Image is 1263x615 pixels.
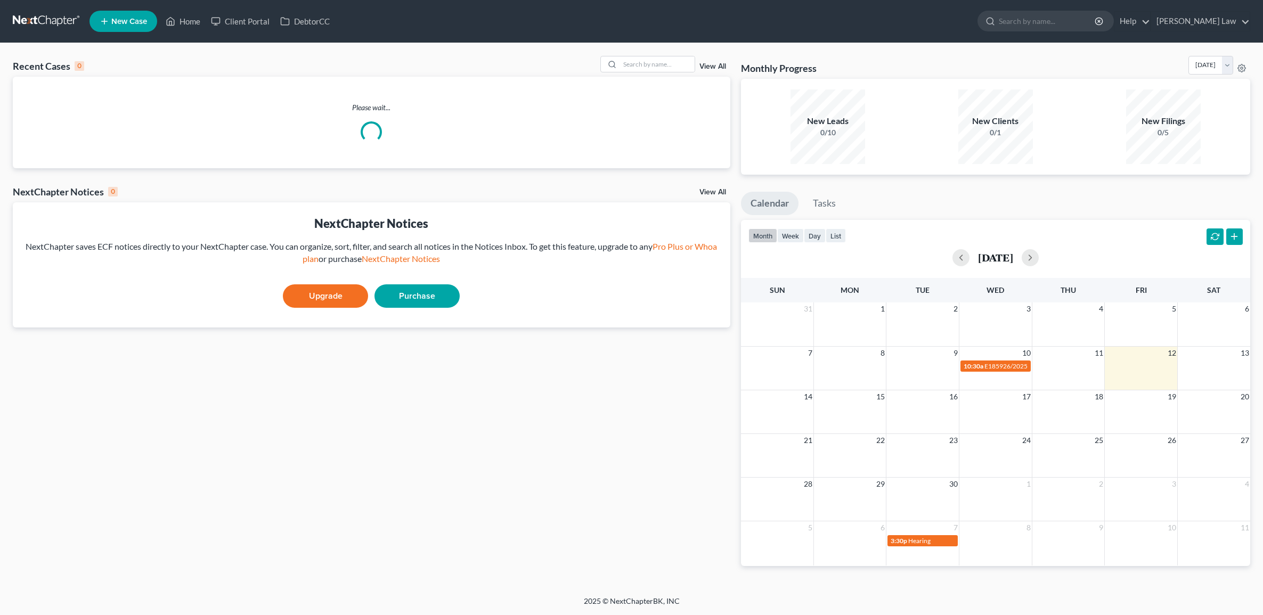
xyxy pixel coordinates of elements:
span: 30 [948,478,959,490]
span: 22 [875,434,886,447]
div: New Filings [1126,115,1201,127]
div: New Leads [791,115,865,127]
button: list [826,228,846,243]
span: 28 [803,478,813,490]
a: Upgrade [283,284,368,308]
p: Please wait... [13,102,730,113]
a: Tasks [803,192,845,215]
span: 9 [952,347,959,359]
span: 15 [875,390,886,403]
a: Home [160,12,206,31]
div: 0 [75,61,84,71]
h3: Monthly Progress [741,62,817,75]
button: month [748,228,777,243]
span: Tue [916,285,930,294]
a: Client Portal [206,12,275,31]
div: 2025 © NextChapterBK, INC [328,596,935,615]
span: 5 [1171,302,1177,315]
a: DebtorCC [275,12,335,31]
span: Sun [770,285,785,294]
div: New Clients [958,115,1033,127]
input: Search by name... [999,11,1096,31]
span: 10 [1167,521,1177,534]
div: NextChapter saves ECF notices directly to your NextChapter case. You can organize, sort, filter, ... [21,241,722,265]
span: 4 [1244,478,1250,490]
span: E185926/2025 UNIFUND CCR PARTNERS v. [PERSON_NAME] et al [984,362,1174,370]
span: 14 [803,390,813,403]
span: 24 [1021,434,1032,447]
div: NextChapter Notices [13,185,118,198]
span: 27 [1240,434,1250,447]
span: 4 [1098,302,1104,315]
span: Thu [1061,285,1076,294]
a: View All [699,188,726,196]
span: 18 [1094,390,1104,403]
div: 0/5 [1126,127,1201,138]
span: 23 [948,434,959,447]
div: 0/10 [791,127,865,138]
span: Mon [841,285,859,294]
span: Wed [987,285,1004,294]
span: 31 [803,302,813,315]
span: Sat [1207,285,1220,294]
span: 7 [807,347,813,359]
span: 6 [879,521,886,534]
a: Help [1114,12,1150,31]
div: 0 [108,187,118,196]
span: 10 [1021,347,1032,359]
a: [PERSON_NAME] Law [1151,12,1250,31]
div: 0/1 [958,127,1033,138]
span: 29 [875,478,886,490]
span: 3:30p [891,537,907,545]
span: 11 [1094,347,1104,359]
span: 26 [1167,434,1177,447]
span: 7 [952,521,959,534]
span: 5 [807,521,813,534]
input: Search by name... [620,56,695,72]
div: Recent Cases [13,60,84,72]
span: 2 [952,302,959,315]
div: NextChapter Notices [21,215,722,232]
span: 9 [1098,521,1104,534]
span: 20 [1240,390,1250,403]
span: 2 [1098,478,1104,490]
a: View All [699,63,726,70]
span: 3 [1171,478,1177,490]
span: 13 [1240,347,1250,359]
a: Pro Plus or Whoa plan [303,241,717,264]
span: 11 [1240,521,1250,534]
span: 3 [1025,302,1032,315]
span: 16 [948,390,959,403]
span: Fri [1136,285,1147,294]
a: NextChapter Notices [362,253,440,264]
span: 19 [1167,390,1177,403]
span: 8 [1025,521,1032,534]
span: 21 [803,434,813,447]
a: Calendar [741,192,798,215]
button: day [804,228,826,243]
a: Purchase [374,284,460,308]
span: 12 [1167,347,1177,359]
span: 17 [1021,390,1032,403]
span: 1 [879,302,886,315]
span: Hearing [908,537,931,545]
span: 25 [1094,434,1104,447]
span: 6 [1244,302,1250,315]
span: 8 [879,347,886,359]
button: week [777,228,804,243]
span: 10:30a [964,362,983,370]
span: 1 [1025,478,1032,490]
h2: [DATE] [978,252,1013,263]
span: New Case [111,18,147,26]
